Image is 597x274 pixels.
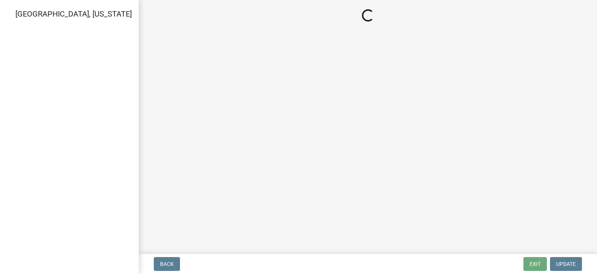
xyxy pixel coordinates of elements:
[15,9,132,18] span: [GEOGRAPHIC_DATA], [US_STATE]
[154,257,180,271] button: Back
[160,261,174,267] span: Back
[550,257,582,271] button: Update
[523,257,547,271] button: Exit
[556,261,576,267] span: Update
